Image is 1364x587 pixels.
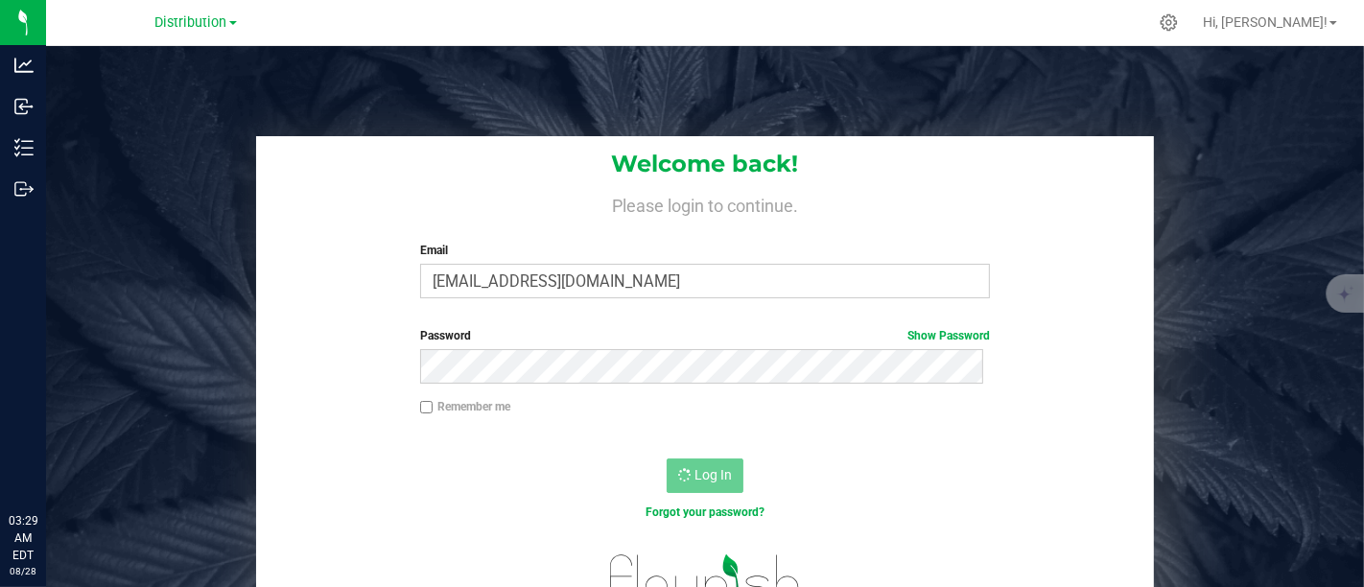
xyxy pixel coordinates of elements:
span: Password [420,329,471,342]
span: Log In [694,467,732,482]
h4: Please login to continue. [256,192,1154,215]
inline-svg: Inbound [14,97,34,116]
button: Log In [667,458,743,493]
label: Email [420,242,990,259]
inline-svg: Analytics [14,56,34,75]
a: Forgot your password? [646,505,764,519]
a: Show Password [907,329,990,342]
input: Remember me [420,401,434,414]
p: 08/28 [9,564,37,578]
label: Remember me [420,398,510,415]
span: Distribution [155,14,227,31]
inline-svg: Inventory [14,138,34,157]
inline-svg: Outbound [14,179,34,199]
div: Manage settings [1157,13,1181,32]
span: Hi, [PERSON_NAME]! [1203,14,1328,30]
h1: Welcome back! [256,152,1154,176]
p: 03:29 AM EDT [9,512,37,564]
